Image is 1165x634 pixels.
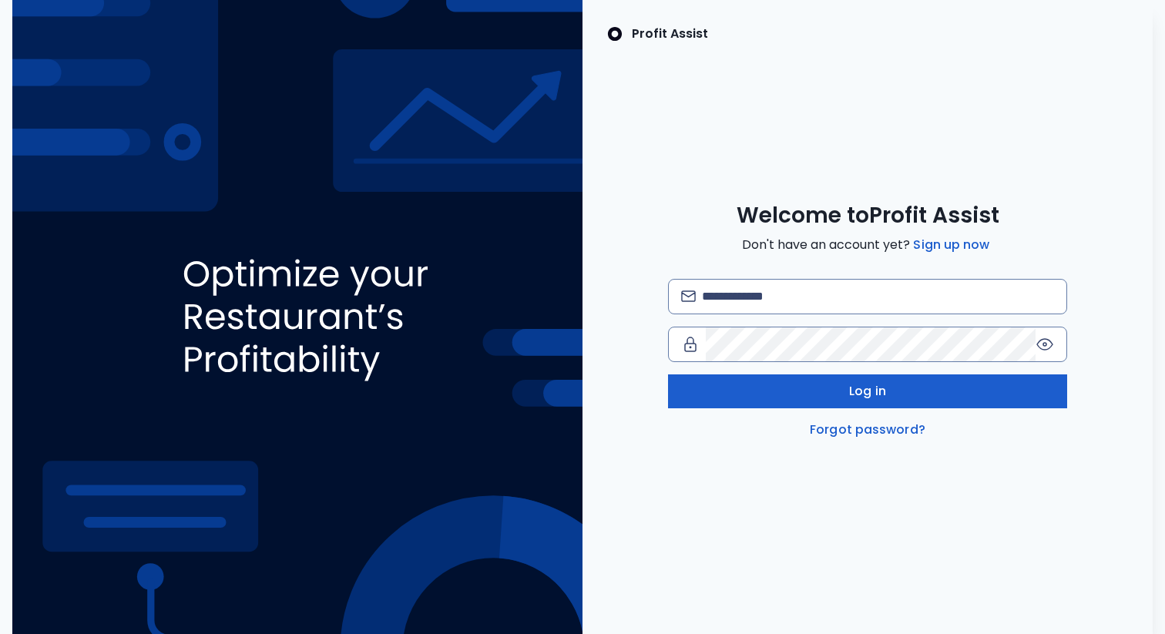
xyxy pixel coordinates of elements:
span: Don't have an account yet? [742,236,992,254]
span: Log in [849,382,886,401]
img: SpotOn Logo [607,25,623,43]
img: email [681,290,696,302]
span: Welcome to Profit Assist [737,202,999,230]
a: Sign up now [910,236,992,254]
p: Profit Assist [632,25,708,43]
a: Forgot password? [807,421,928,439]
button: Log in [668,374,1067,408]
